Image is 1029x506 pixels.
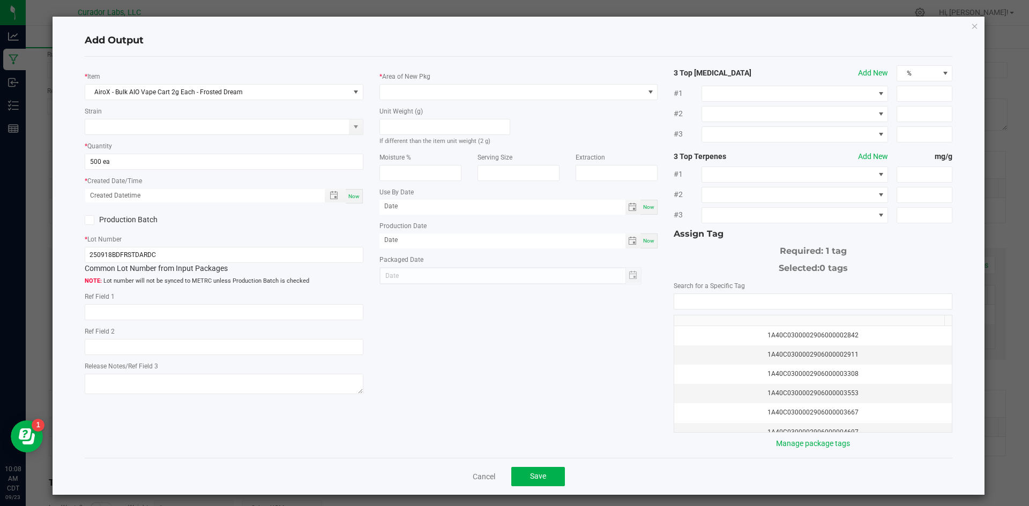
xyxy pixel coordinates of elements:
label: Quantity [87,141,112,151]
div: Common Lot Number from Input Packages [85,247,363,274]
label: Extraction [576,153,605,162]
div: 1A40C0300002906000003667 [681,407,945,418]
input: Date [379,233,625,247]
span: % [897,66,938,81]
button: Save [511,467,565,486]
span: #1 [674,169,702,180]
span: Now [643,238,654,244]
span: Lot number will not be synced to METRC unless Production Batch is checked [85,277,363,286]
input: Created Datetime [85,189,314,202]
span: 0 tags [819,263,848,273]
div: 1A40C0300002906000004697 [681,427,945,437]
span: Toggle popup [325,189,346,202]
span: #2 [674,189,702,200]
strong: 3 Top [MEDICAL_DATA] [674,67,785,79]
span: Toggle calendar [625,233,641,248]
small: If different than the item unit weight (2 g) [379,138,490,145]
label: Unit Weight (g) [379,107,423,116]
label: Search for a Specific Tag [674,281,745,291]
span: #2 [674,108,702,119]
input: NO DATA FOUND [674,294,952,309]
div: Selected: [674,258,952,275]
label: Packaged Date [379,255,423,265]
label: Production Date [379,221,427,231]
span: NO DATA FOUND [702,207,888,223]
strong: 3 Top Terpenes [674,151,785,162]
div: 1A40C0300002906000003553 [681,388,945,398]
button: Add New [858,151,888,162]
label: Ref Field 1 [85,292,115,301]
div: Required: 1 tag [674,240,952,258]
label: Item [87,72,100,81]
span: #1 [674,88,702,99]
label: Area of New Pkg [382,72,430,81]
span: NO DATA FOUND [702,187,888,203]
label: Production Batch [85,214,216,225]
strong: mg/g [897,151,952,162]
a: Cancel [473,471,495,482]
iframe: Resource center [11,420,43,452]
div: 1A40C0300002906000003308 [681,369,945,379]
button: Add New [858,67,888,79]
label: Serving Size [478,153,512,162]
a: Manage package tags [776,439,850,448]
label: Created Date/Time [87,176,142,186]
div: Assign Tag [674,228,952,240]
span: NO DATA FOUND [702,167,888,183]
label: Use By Date [379,187,414,197]
label: Lot Number [87,235,122,244]
label: Strain [85,107,102,116]
span: #3 [674,209,702,221]
div: 1A40C0300002906000002911 [681,350,945,360]
span: AiroX - Bulk AIO Vape Cart 2g Each - Frosted Dream [85,85,349,100]
span: #3 [674,129,702,140]
div: 1A40C0300002906000002842 [681,330,945,341]
h4: Add Output [85,34,953,48]
iframe: Resource center unread badge [32,419,44,432]
span: Now [348,193,360,199]
span: Toggle calendar [625,200,641,215]
label: Moisture % [379,153,411,162]
input: Date [379,200,625,213]
label: Ref Field 2 [85,327,115,336]
span: Now [643,204,654,210]
span: Save [530,472,546,480]
label: Release Notes/Ref Field 3 [85,361,158,371]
